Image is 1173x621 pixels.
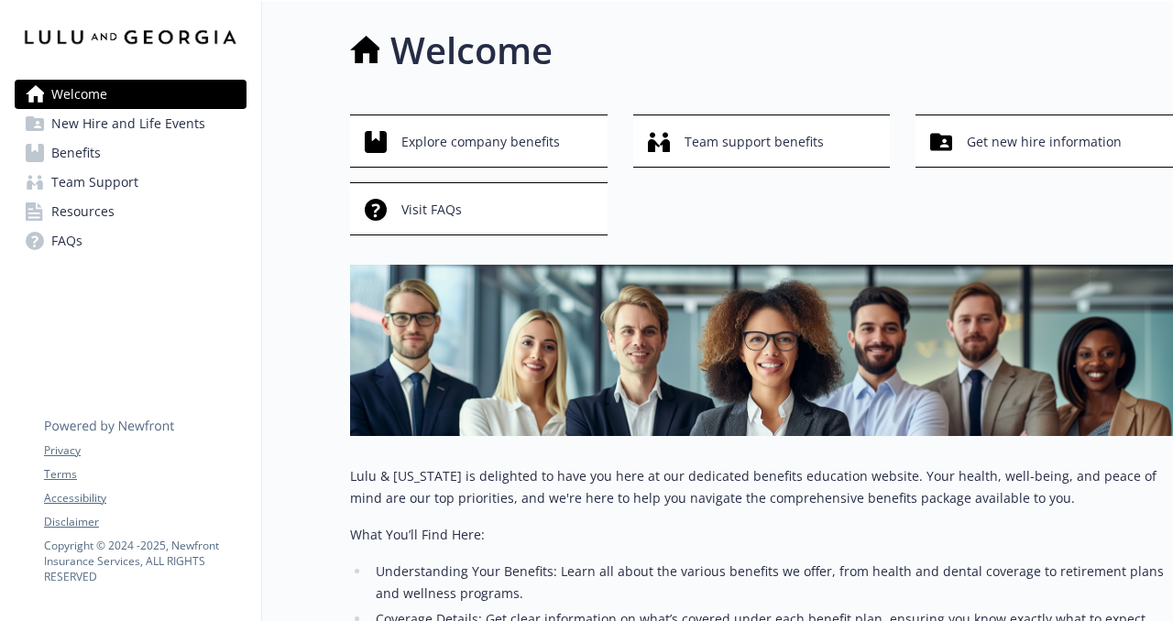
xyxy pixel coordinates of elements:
a: Terms [44,466,246,483]
span: Benefits [51,138,101,168]
a: FAQs [15,226,247,256]
span: New Hire and Life Events [51,109,205,138]
p: Copyright © 2024 - 2025 , Newfront Insurance Services, ALL RIGHTS RESERVED [44,538,246,584]
a: Privacy [44,442,246,459]
a: Disclaimer [44,514,246,530]
button: Team support benefits [633,114,891,168]
li: Understanding Your Benefits: Learn all about the various benefits we offer, from health and denta... [370,561,1173,605]
p: What You’ll Find Here: [350,524,1173,546]
p: Lulu & [US_STATE] is delighted to have you here at our dedicated benefits education website. Your... [350,465,1173,509]
a: Benefits [15,138,247,168]
span: Explore company benefits [401,125,560,159]
a: Welcome [15,80,247,109]
a: Resources [15,197,247,226]
h1: Welcome [390,23,553,78]
a: New Hire and Life Events [15,109,247,138]
img: overview page banner [350,265,1173,436]
span: Visit FAQs [401,192,462,227]
button: Get new hire information [915,114,1173,168]
span: FAQs [51,226,82,256]
span: Get new hire information [967,125,1122,159]
a: Team Support [15,168,247,197]
a: Accessibility [44,490,246,507]
span: Team Support [51,168,138,197]
button: Visit FAQs [350,182,608,235]
span: Welcome [51,80,107,109]
span: Resources [51,197,115,226]
button: Explore company benefits [350,114,608,168]
span: Team support benefits [685,125,824,159]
